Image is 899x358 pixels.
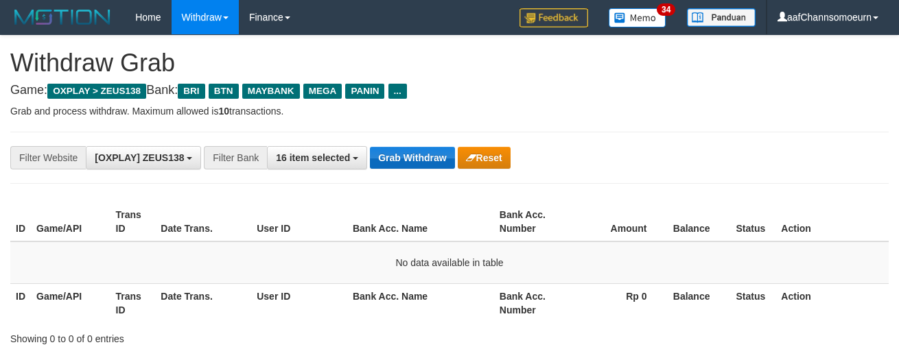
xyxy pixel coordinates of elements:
img: panduan.png [687,8,756,27]
th: Bank Acc. Name [347,283,494,322]
th: Amount [573,202,667,241]
th: Action [775,202,889,241]
th: ID [10,202,31,241]
th: Action [775,283,889,322]
th: User ID [251,202,347,241]
button: Reset [458,147,511,169]
td: No data available in table [10,241,889,284]
span: PANIN [345,84,384,99]
span: 16 item selected [276,152,350,163]
th: Rp 0 [573,283,667,322]
span: MAYBANK [242,84,300,99]
th: Game/API [31,283,110,322]
th: Status [730,283,775,322]
th: Bank Acc. Name [347,202,494,241]
th: Balance [667,202,730,241]
img: Feedback.jpg [519,8,588,27]
h1: Withdraw Grab [10,49,889,77]
img: Button%20Memo.svg [609,8,666,27]
button: Grab Withdraw [370,147,454,169]
span: BRI [178,84,205,99]
th: Bank Acc. Number [494,202,573,241]
span: [OXPLAY] ZEUS138 [95,152,184,163]
p: Grab and process withdraw. Maximum allowed is transactions. [10,104,889,118]
button: 16 item selected [267,146,367,169]
th: ID [10,283,31,322]
th: Trans ID [110,283,156,322]
div: Filter Website [10,146,86,169]
span: 34 [657,3,675,16]
div: Showing 0 to 0 of 0 entries [10,326,364,346]
img: MOTION_logo.png [10,7,115,27]
span: BTN [209,84,239,99]
h4: Game: Bank: [10,84,889,97]
div: Filter Bank [204,146,267,169]
th: Trans ID [110,202,156,241]
th: Date Trans. [155,202,251,241]
th: Balance [667,283,730,322]
span: MEGA [303,84,342,99]
th: User ID [251,283,347,322]
th: Status [730,202,775,241]
th: Bank Acc. Number [494,283,573,322]
th: Date Trans. [155,283,251,322]
button: [OXPLAY] ZEUS138 [86,146,201,169]
span: ... [388,84,407,99]
strong: 10 [218,106,229,117]
span: OXPLAY > ZEUS138 [47,84,146,99]
th: Game/API [31,202,110,241]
